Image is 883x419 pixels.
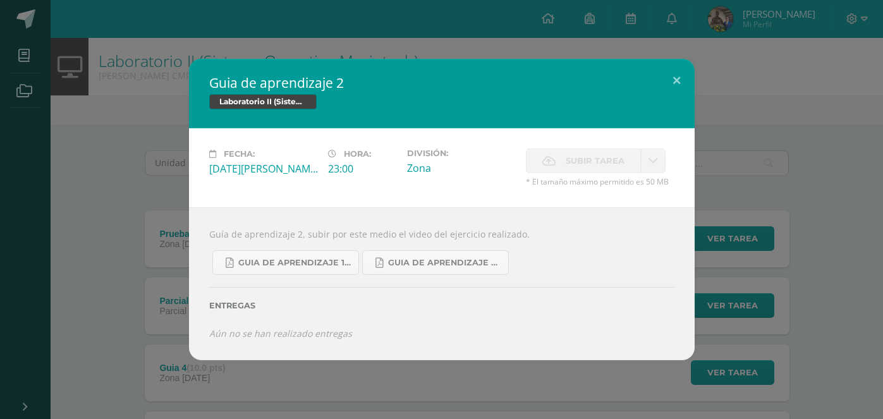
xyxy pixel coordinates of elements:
label: Entregas [209,301,674,310]
label: División: [407,149,516,158]
span: * El tamaño máximo permitido es 50 MB [526,176,674,187]
i: Aún no se han realizado entregas [209,327,352,339]
div: 23:00 [328,162,397,176]
span: Fecha: [224,149,255,159]
a: La fecha de entrega ha expirado [641,149,666,173]
label: La fecha de entrega ha expirado [526,149,641,173]
span: Subir tarea [566,149,624,173]
div: [DATE][PERSON_NAME] [209,162,318,176]
div: Zona [407,161,516,175]
span: Hora: [344,149,371,159]
a: Guia de aprendizaje 1 IV Unidad.pdf [212,250,359,275]
a: Guia de aprendizaje 2 III Unidad.pdf [362,250,509,275]
div: Guía de aprendizaje 2, subir por este medio el video del ejercicio realizado. [189,207,695,360]
span: Guia de aprendizaje 1 IV Unidad.pdf [238,258,352,268]
button: Close (Esc) [659,59,695,102]
span: Guia de aprendizaje 2 III Unidad.pdf [388,258,502,268]
h2: Guia de aprendizaje 2 [209,74,674,92]
span: Laboratorio II (Sistema Operativo Macintoch) [209,94,317,109]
